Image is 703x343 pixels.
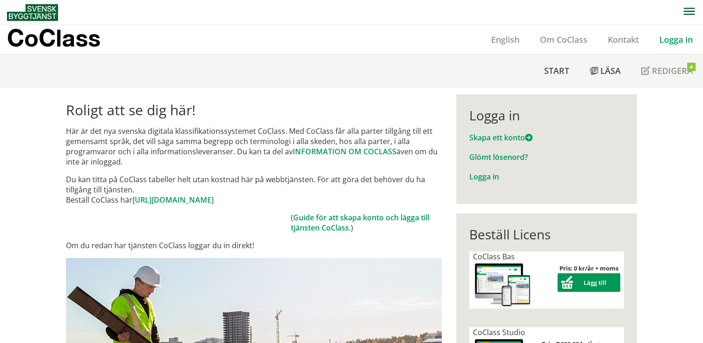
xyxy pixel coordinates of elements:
[473,262,532,309] img: coclass-license.jpg
[579,54,631,87] a: Läsa
[544,65,569,76] span: Start
[66,102,442,119] h1: Roligt att se dig här!
[66,240,442,251] p: Om du redan har tjänsten CoClass loggar du in direkt!
[469,132,532,143] a: Skapa ett konto
[7,4,58,21] img: Svensk Byggtjänst
[473,327,525,337] span: CoClass Studio
[534,54,579,87] a: Start
[558,278,620,287] a: Lägg till
[469,171,499,182] a: Logga in
[469,107,624,123] div: Logga in
[649,34,703,45] a: Logga in
[291,212,442,233] td: ( .)
[469,152,528,162] a: Glömt lösenord?
[481,34,530,45] a: English
[598,34,649,45] a: Kontakt
[473,251,515,262] span: CoClass Bas
[600,65,621,76] span: Läsa
[293,146,396,157] a: INFORMATION OM COCLASS
[66,174,442,205] p: Du kan titta på CoClass tabeller helt utan kostnad här på webbtjänsten. För att göra det behöver ...
[66,126,442,167] p: Här är det nya svenska digitala klassifikationssystemet CoClass. Med CoClass får alla parter till...
[291,212,429,233] a: Guide för att skapa konto och lägga till tjänsten CoClass
[7,33,100,43] p: CoClass
[558,273,620,292] button: Lägg till
[132,195,214,205] a: [URL][DOMAIN_NAME]
[559,264,618,272] strong: Pris: 0 kr/år + moms
[469,226,624,242] div: Beställ Licens
[530,34,598,45] a: Om CoClass
[7,25,120,54] a: CoClass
